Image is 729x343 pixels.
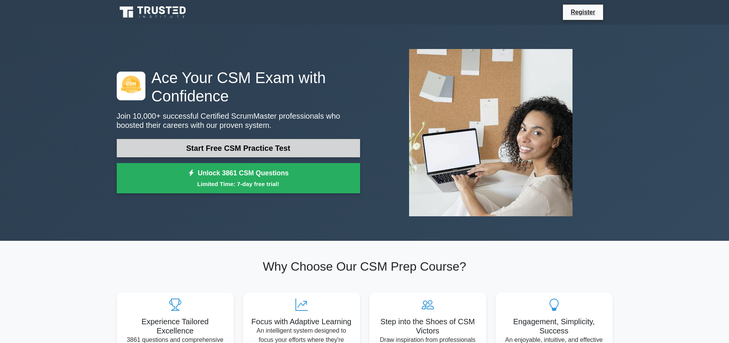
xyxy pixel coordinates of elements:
[117,139,360,157] a: Start Free CSM Practice Test
[249,317,354,326] h5: Focus with Adaptive Learning
[502,317,607,335] h5: Engagement, Simplicity, Success
[126,180,351,188] small: Limited Time: 7-day free trial!
[375,317,480,335] h5: Step into the Shoes of CSM Victors
[123,317,228,335] h5: Experience Tailored Excellence
[117,69,360,105] h1: Ace Your CSM Exam with Confidence
[566,7,600,17] a: Register
[117,163,360,194] a: Unlock 3861 CSM QuestionsLimited Time: 7-day free trial!
[117,111,360,130] p: Join 10,000+ successful Certified ScrumMaster professionals who boosted their careers with our pr...
[117,259,613,274] h2: Why Choose Our CSM Prep Course?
